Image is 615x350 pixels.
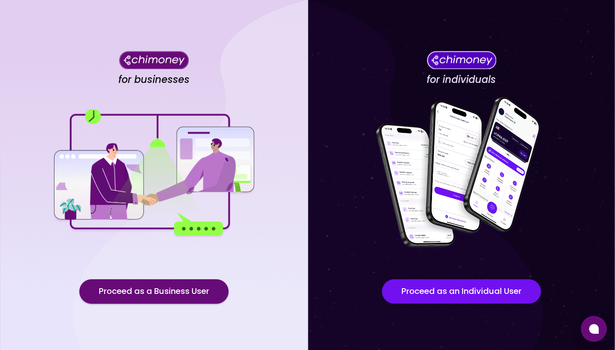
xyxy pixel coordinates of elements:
[427,74,496,86] h4: for individuals
[581,316,607,342] button: Open chat window
[427,51,496,69] img: Chimoney for individuals
[52,109,255,237] img: for businesses
[382,279,541,304] button: Proceed as an Individual User
[119,51,189,69] img: Chimoney for businesses
[360,92,563,255] img: for individuals
[118,74,190,86] h4: for businesses
[79,279,229,304] button: Proceed as a Business User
